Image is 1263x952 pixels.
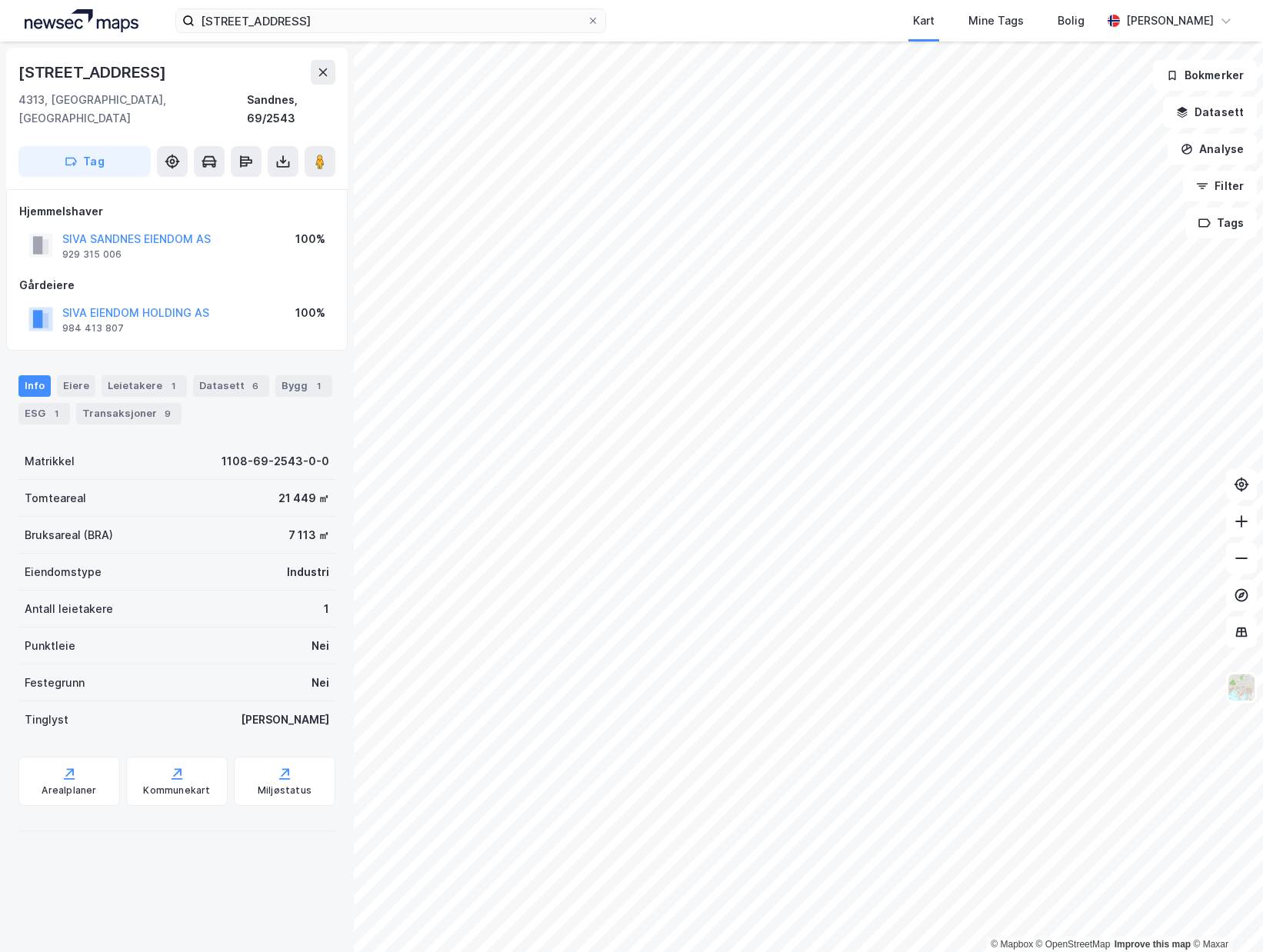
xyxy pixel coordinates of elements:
[193,375,269,397] div: Datasett
[102,375,187,397] div: Leietakere
[25,637,75,655] div: Punktleie
[42,784,96,797] div: Arealplaner
[287,563,329,581] div: Industri
[18,91,247,128] div: 4313, [GEOGRAPHIC_DATA], [GEOGRAPHIC_DATA]
[195,9,587,32] input: Søk på adresse, matrikkel, gårdeiere, leietakere eller personer
[1186,878,1263,952] div: Kontrollprogram for chat
[143,784,210,797] div: Kommunekart
[25,600,113,618] div: Antall leietakere
[324,600,329,618] div: 1
[275,375,332,397] div: Bygg
[25,674,85,692] div: Festegrunn
[25,711,68,729] div: Tinglyst
[288,526,329,544] div: 7 113 ㎡
[18,146,151,177] button: Tag
[19,276,335,295] div: Gårdeiere
[25,526,113,544] div: Bruksareal (BRA)
[258,784,312,797] div: Miljøstatus
[278,489,329,508] div: 21 449 ㎡
[1186,878,1263,952] iframe: Chat Widget
[48,406,64,421] div: 1
[968,12,1024,30] div: Mine Tags
[312,637,329,655] div: Nei
[295,304,325,322] div: 100%
[991,939,1033,950] a: Mapbox
[160,406,175,421] div: 9
[222,452,329,471] div: 1108-69-2543-0-0
[247,91,335,128] div: Sandnes, 69/2543
[311,378,326,394] div: 1
[57,375,95,397] div: Eiere
[1153,60,1257,91] button: Bokmerker
[1227,673,1256,702] img: Z
[76,403,182,424] div: Transaksjoner
[248,378,263,394] div: 6
[1183,171,1257,201] button: Filter
[295,230,325,248] div: 100%
[25,489,86,508] div: Tomteareal
[18,375,51,397] div: Info
[1168,134,1257,165] button: Analyse
[62,322,124,335] div: 984 413 807
[1036,939,1111,950] a: OpenStreetMap
[25,452,75,471] div: Matrikkel
[1185,208,1257,238] button: Tags
[1058,12,1085,30] div: Bolig
[19,202,335,221] div: Hjemmelshaver
[312,674,329,692] div: Nei
[241,711,329,729] div: [PERSON_NAME]
[18,60,169,85] div: [STREET_ADDRESS]
[18,403,70,424] div: ESG
[62,248,122,261] div: 929 315 006
[1163,97,1257,128] button: Datasett
[25,563,102,581] div: Eiendomstype
[1115,939,1191,950] a: Improve this map
[165,378,181,394] div: 1
[1126,12,1214,30] div: [PERSON_NAME]
[913,12,935,30] div: Kart
[25,9,138,32] img: logo.a4113a55bc3d86da70a041830d287a7e.svg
